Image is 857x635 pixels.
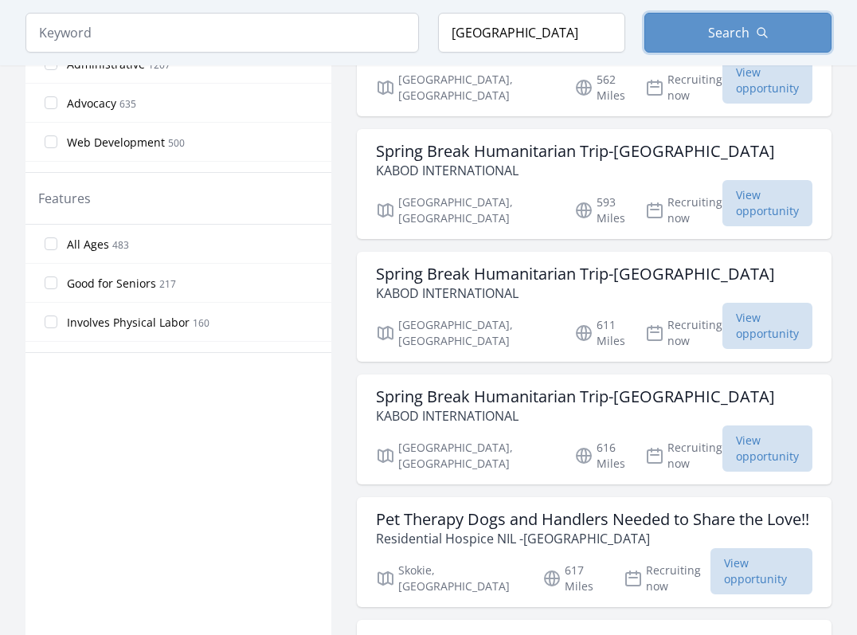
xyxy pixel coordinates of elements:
[376,194,555,226] p: [GEOGRAPHIC_DATA], [GEOGRAPHIC_DATA]
[645,194,722,226] p: Recruiting now
[708,23,749,42] span: Search
[710,548,812,594] span: View opportunity
[67,96,116,112] span: Advocacy
[574,194,626,226] p: 593 Miles
[644,13,832,53] button: Search
[376,529,809,548] p: Residential Hospice NIL -[GEOGRAPHIC_DATA]
[45,237,57,250] input: All Ages 483
[376,406,775,425] p: KABOD INTERNATIONAL
[722,425,812,472] span: View opportunity
[45,276,57,289] input: Good for Seniors 217
[38,189,91,208] legend: Features
[722,57,812,104] span: View opportunity
[159,277,176,291] span: 217
[722,303,812,349] span: View opportunity
[67,237,109,253] span: All Ages
[376,284,775,303] p: KABOD INTERNATIONAL
[357,374,832,484] a: Spring Break Humanitarian Trip-[GEOGRAPHIC_DATA] KABOD INTERNATIONAL [GEOGRAPHIC_DATA], [GEOGRAPH...
[168,136,185,150] span: 500
[574,440,626,472] p: 616 Miles
[574,72,626,104] p: 562 Miles
[438,13,625,53] input: Location
[542,562,605,594] p: 617 Miles
[645,72,722,104] p: Recruiting now
[67,135,165,151] span: Web Development
[376,440,555,472] p: [GEOGRAPHIC_DATA], [GEOGRAPHIC_DATA]
[67,315,190,331] span: Involves Physical Labor
[722,180,812,226] span: View opportunity
[574,317,626,349] p: 611 Miles
[376,142,775,161] h3: Spring Break Humanitarian Trip-[GEOGRAPHIC_DATA]
[376,317,555,349] p: [GEOGRAPHIC_DATA], [GEOGRAPHIC_DATA]
[645,440,722,472] p: Recruiting now
[376,161,775,180] p: KABOD INTERNATIONAL
[357,252,832,362] a: Spring Break Humanitarian Trip-[GEOGRAPHIC_DATA] KABOD INTERNATIONAL [GEOGRAPHIC_DATA], [GEOGRAPH...
[45,96,57,109] input: Advocacy 635
[376,562,523,594] p: Skokie, [GEOGRAPHIC_DATA]
[376,72,555,104] p: [GEOGRAPHIC_DATA], [GEOGRAPHIC_DATA]
[67,276,156,292] span: Good for Seniors
[112,238,129,252] span: 483
[376,387,775,406] h3: Spring Break Humanitarian Trip-[GEOGRAPHIC_DATA]
[376,265,775,284] h3: Spring Break Humanitarian Trip-[GEOGRAPHIC_DATA]
[357,497,832,607] a: Pet Therapy Dogs and Handlers Needed to Share the Love!! Residential Hospice NIL -[GEOGRAPHIC_DAT...
[45,135,57,148] input: Web Development 500
[193,316,209,330] span: 160
[45,316,57,328] input: Involves Physical Labor 160
[119,97,136,111] span: 635
[645,317,722,349] p: Recruiting now
[25,13,419,53] input: Keyword
[357,129,832,239] a: Spring Break Humanitarian Trip-[GEOGRAPHIC_DATA] KABOD INTERNATIONAL [GEOGRAPHIC_DATA], [GEOGRAPH...
[624,562,710,594] p: Recruiting now
[376,510,809,529] h3: Pet Therapy Dogs and Handlers Needed to Share the Love!!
